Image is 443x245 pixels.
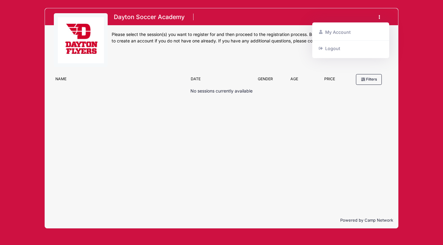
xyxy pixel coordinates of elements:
[252,76,279,85] div: Gender
[112,31,389,44] div: Please select the session(s) you want to register for and then proceed to the registration proces...
[315,26,386,38] a: My Account
[58,17,104,63] img: logo
[309,76,350,85] div: Price
[188,76,252,85] div: Date
[315,42,386,54] a: Logout
[279,76,309,85] div: Age
[50,217,393,223] p: Powered by Camp Network
[112,12,186,22] h1: Dayton Soccer Academy
[53,76,188,85] div: Name
[356,74,382,85] button: Filters
[190,88,253,94] p: No sessions currently available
